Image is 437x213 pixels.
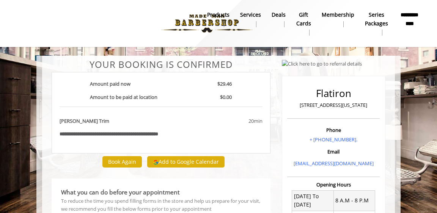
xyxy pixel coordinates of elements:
[289,149,378,154] h3: Email
[316,9,360,29] a: MembershipMembership
[333,190,375,211] td: 8 A.M - 8 P.M
[147,156,225,168] button: Add to Google Calendar
[155,3,259,44] img: Made Man Barbershop logo
[291,9,316,38] a: Gift cardsgift cards
[90,80,130,87] b: Amount paid now
[202,117,262,125] div: 20min
[287,182,380,187] h3: Opening Hours
[292,190,333,211] td: [DATE] To [DATE]
[282,60,362,68] img: Click here to go to referral details
[61,188,180,196] b: What you can do before your appointment
[289,127,378,133] h3: Phone
[235,9,266,29] a: ServicesServices
[322,11,354,19] b: Membership
[310,136,357,143] a: + [PHONE_NUMBER].
[240,11,261,19] b: Services
[207,11,230,19] b: products
[294,160,374,167] a: [EMAIL_ADDRESS][DOMAIN_NAME]
[289,101,378,109] p: [STREET_ADDRESS][US_STATE]
[217,80,232,87] b: $29.46
[90,94,157,100] b: Amount to be paid at location
[272,11,286,19] b: Deals
[52,60,270,69] center: Your Booking is confirmed
[289,88,378,99] h2: Flatiron
[220,94,232,100] b: $0.00
[266,9,291,29] a: DealsDeals
[102,156,142,167] button: Book Again
[202,9,235,29] a: Productsproducts
[61,197,261,213] div: To reduce the time you spend filling forms in the store and help us prepare for your visit, we re...
[365,11,388,28] b: Series packages
[296,11,311,28] b: gift cards
[360,9,393,38] a: Series packagesSeries packages
[60,117,109,125] b: [PERSON_NAME] Trim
